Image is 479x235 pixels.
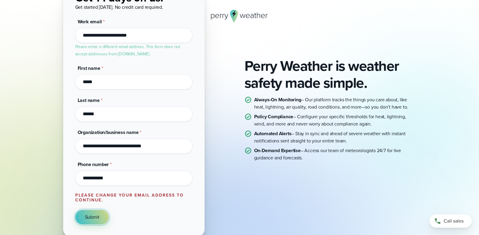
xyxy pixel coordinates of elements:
span: Organization/business name [78,129,139,136]
span: Get started [DATE]. No credit card required. [75,4,163,11]
button: Submit [75,210,109,224]
label: Please change your email address to continue. [75,192,184,203]
label: Please enter a different email address. This form does not accept addresses from [DOMAIN_NAME]. [75,44,180,57]
strong: On-Demand Expertise [254,147,301,154]
p: – Stay in sync and ahead of severe weather with instant notifications sent straight to your entir... [254,130,416,145]
p: – Access our team of meteorologists 24/7 for live guidance and forecasts. [254,147,416,162]
span: Last name [78,97,100,104]
p: – Our platform tracks the things you care about, like heat, lightning, air quality, road conditio... [254,96,416,111]
a: Call sales [429,214,472,228]
span: Call sales [444,217,464,225]
span: Phone number [78,161,109,168]
span: Submit [85,214,99,221]
span: First name [78,65,100,72]
strong: Automated Alerts [254,130,292,137]
strong: Always-On Monitoring [254,96,301,103]
p: – Configure your specific thresholds for heat, lightning, wind, and more and never worry about co... [254,113,416,128]
strong: Policy Compliance [254,113,293,120]
h2: Perry Weather is weather safety made simple. [244,57,416,91]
